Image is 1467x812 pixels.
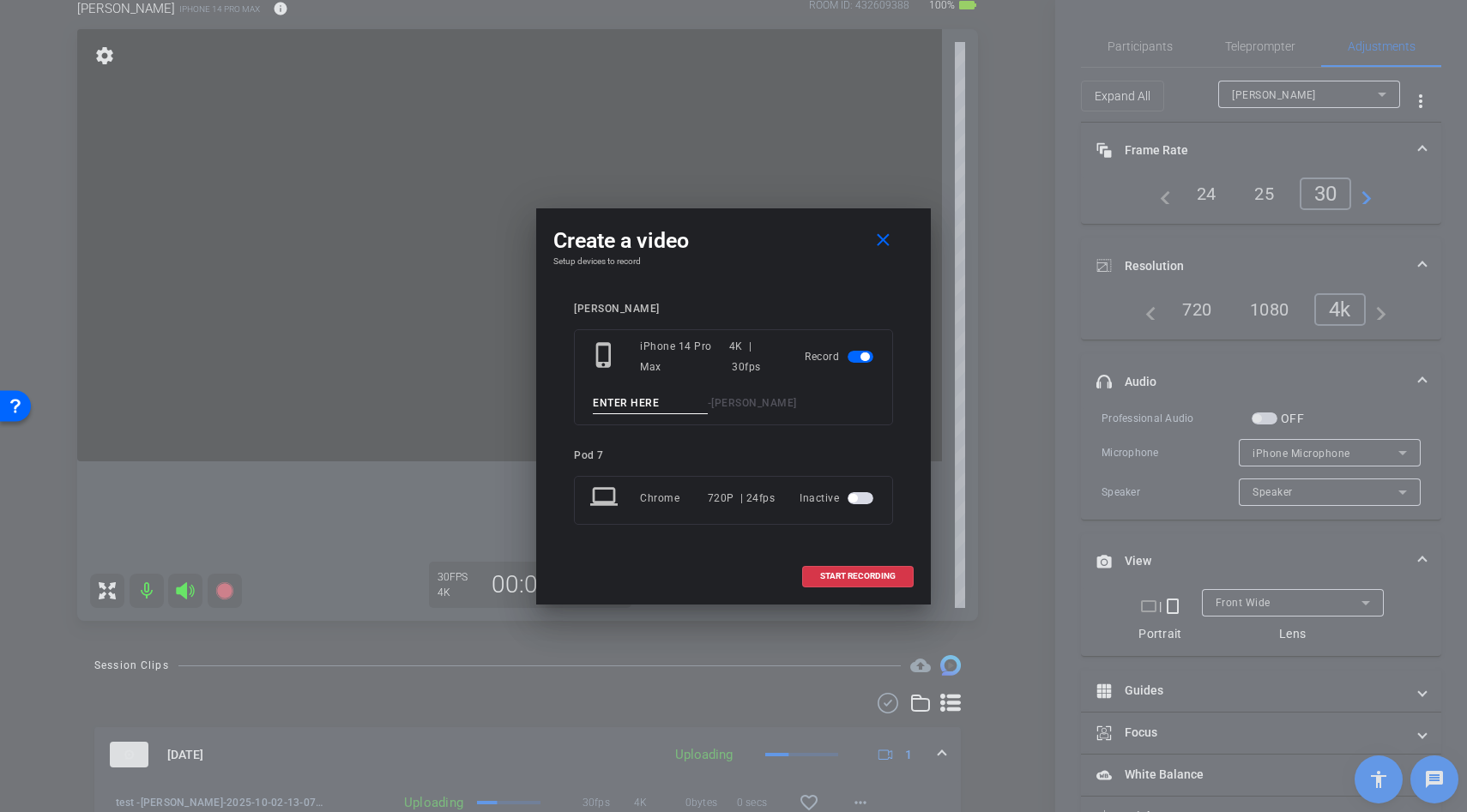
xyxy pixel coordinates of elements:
span: START RECORDING [820,572,896,580]
div: Chrome [640,483,708,514]
span: [PERSON_NAME] [711,397,797,409]
div: 4K | 30fps [729,336,780,377]
div: Record [805,336,877,377]
div: iPhone 14 Pro Max [640,336,729,377]
div: Create a video [553,226,914,256]
mat-icon: phone_iphone [590,341,621,372]
span: - [708,397,712,409]
div: Pod 7 [574,449,893,462]
mat-icon: laptop [590,483,621,514]
div: 720P | 24fps [708,483,776,514]
mat-icon: close [872,230,894,251]
div: [PERSON_NAME] [574,303,893,316]
input: ENTER HERE [593,393,708,414]
div: Inactive [800,483,877,514]
button: START RECORDING [802,566,914,587]
h4: Setup devices to record [553,256,914,267]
